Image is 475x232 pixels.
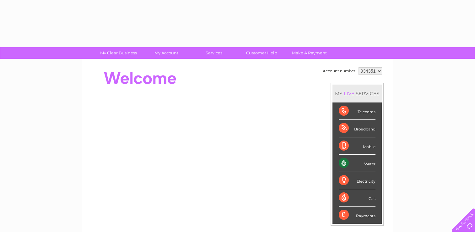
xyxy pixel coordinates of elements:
[236,47,288,59] a: Customer Help
[339,189,375,207] div: Gas
[339,172,375,189] div: Electricity
[283,47,335,59] a: Make A Payment
[339,155,375,172] div: Water
[339,102,375,120] div: Telecoms
[343,91,356,97] div: LIVE
[339,207,375,224] div: Payments
[339,137,375,155] div: Mobile
[332,85,382,102] div: MY SERVICES
[140,47,192,59] a: My Account
[93,47,144,59] a: My Clear Business
[321,66,357,76] td: Account number
[339,120,375,137] div: Broadband
[188,47,240,59] a: Services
